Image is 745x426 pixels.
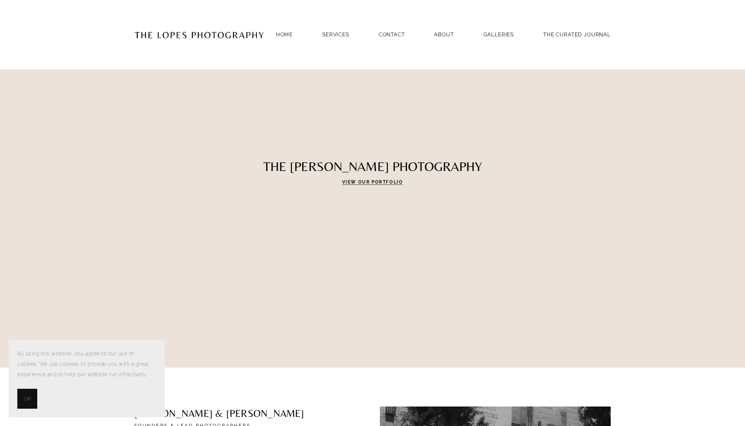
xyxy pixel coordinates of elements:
a: ABOUT [434,29,453,40]
strong: THE [PERSON_NAME] PHOTOGRAPHY [263,159,482,174]
a: Home [276,29,293,40]
a: Contact [379,29,405,40]
h2: [PERSON_NAME] & [PERSON_NAME] [134,407,324,421]
button: OK [17,389,37,409]
span: OK [24,394,31,404]
a: GALLERIES [483,29,514,40]
a: SERVICES [322,32,349,38]
p: By using this website, you agree to our use of cookies. We use cookies to provide you with a grea... [17,349,156,380]
img: Portugal Wedding Photographer | The Lopes Photography [134,13,264,56]
a: VIEW OUR PORTFOLIO [342,180,403,185]
a: THE CURATED JOURNAL [543,29,611,40]
section: Cookie banner [9,340,165,417]
strong: VIEW OUR PORTFOLIO [342,180,403,184]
